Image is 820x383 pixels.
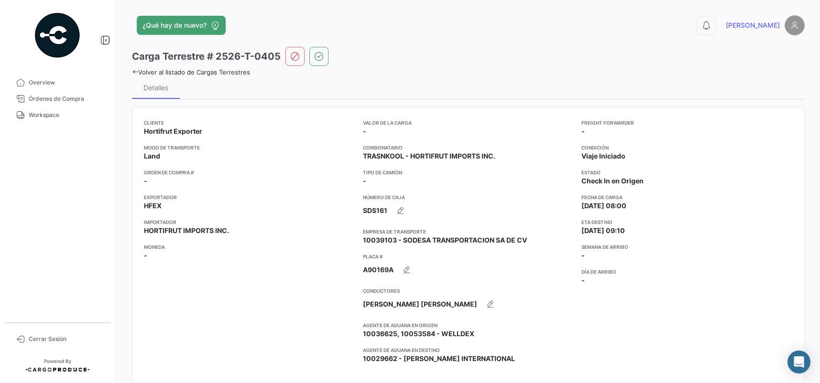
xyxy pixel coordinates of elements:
app-card-info-title: Número de Caja [363,193,574,201]
app-card-info-title: Día de Arribo [581,268,793,276]
span: 10029662 - [PERSON_NAME] INTERNATIONAL [363,354,515,363]
span: - [581,127,585,136]
app-card-info-title: ETA Destino [581,218,793,226]
span: [DATE] 09:10 [581,226,625,235]
app-card-info-title: Modo de Transporte [144,144,355,151]
span: - [363,127,366,136]
span: 10039103 - SODESA TRANSPORTACION SA DE CV [363,235,527,245]
div: Detalles [143,84,168,92]
span: [PERSON_NAME] [PERSON_NAME] [363,299,477,309]
app-card-info-title: Cliente [144,119,355,127]
app-card-info-title: Estado [581,169,793,176]
app-card-info-title: Moneda [144,243,355,251]
a: Workspace [8,107,107,123]
app-card-info-title: Tipo de Camión [363,169,574,176]
app-card-info-title: Fecha de carga [581,193,793,201]
a: Órdenes de Compra [8,91,107,107]
span: HORTIFRUT IMPORTS INC. [144,226,229,235]
span: - [581,276,585,285]
a: Overview [8,74,107,91]
span: Cerrar Sesión [29,335,103,343]
span: - [144,251,147,260]
span: Overview [29,78,103,87]
app-card-info-title: Importador [144,218,355,226]
div: Abrir Intercom Messenger [787,351,810,373]
span: 10036625, 10053584 - WELLDEX [363,329,474,339]
app-card-info-title: Condición [581,144,793,151]
span: - [581,251,585,260]
span: Workspace [29,111,103,119]
span: Land [144,151,160,161]
span: Viaje Iniciado [581,151,625,161]
span: SDS161 [363,206,387,215]
span: A90169A [363,265,394,275]
app-card-info-title: Agente de Aduana en Origen [363,321,574,329]
app-card-info-title: Conductores [363,287,574,295]
app-card-info-title: Placa # [363,253,574,260]
app-card-info-title: Agente de Aduana en Destino [363,346,574,354]
app-card-info-title: Valor de la Carga [363,119,574,127]
img: placeholder-user.png [785,15,805,35]
a: Volver al listado de Cargas Terrestres [132,68,250,76]
app-card-info-title: Exportador [144,193,355,201]
span: HFEX [144,201,162,211]
span: [PERSON_NAME] [726,21,780,30]
span: Órdenes de Compra [29,95,103,103]
span: TRASNKOOL - HORTIFRUT IMPORTS INC. [363,151,495,161]
app-card-info-title: Consignatario [363,144,574,151]
app-card-info-title: Semana de Arribo [581,243,793,251]
span: Hortifrut Exporter [144,127,202,136]
span: Check In en Origen [581,176,644,186]
img: powered-by.png [33,11,81,59]
span: [DATE] 08:00 [581,201,626,211]
span: ¿Qué hay de nuevo? [142,21,207,30]
span: - [144,176,147,186]
app-card-info-title: Orden de Compra # [144,169,355,176]
button: ¿Qué hay de nuevo? [137,16,226,35]
app-card-info-title: Freight Forwarder [581,119,793,127]
span: - [363,176,366,186]
app-card-info-title: Empresa de Transporte [363,228,574,235]
h3: Carga Terrestre # 2526-T-0405 [132,50,281,63]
